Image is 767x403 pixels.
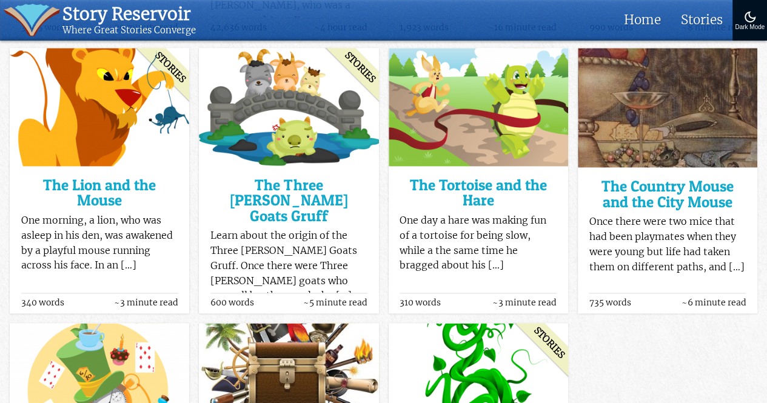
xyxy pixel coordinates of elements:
img: icon of book with waver spilling out. [4,4,60,36]
span: ~5 minute read [303,298,367,307]
span: ~3 minute read [114,298,178,307]
img: The Lion and the Mouse [10,48,189,166]
a: The Three [PERSON_NAME] Goats Gruff [210,178,367,224]
div: Where Great Stories Converge [62,25,196,36]
p: Learn about the origin of the Three [PERSON_NAME] Goats Gruff. Once there were Three [PERSON_NAME... [210,228,367,304]
div: Story Reservoir [62,4,196,25]
img: The Three Billy Goats Gruff [199,48,378,166]
img: The Tortoise and the Hare [389,48,568,166]
a: The Tortoise and the Hare [400,178,557,208]
img: Turn On Dark Mode [743,10,757,24]
p: One morning, a lion, who was asleep in his den, was awakened by a playful mouse running across hi... [21,213,178,273]
span: 310 words [400,298,441,307]
span: 735 words [589,298,631,307]
a: The Country Mouse and the City Mouse [589,179,746,210]
p: Once there were two mice that had been playmates when they were young but life had taken them on ... [589,215,746,275]
span: ~6 minute read [681,298,746,307]
img: The Country Mouse and the City Mouse [578,48,757,167]
div: Dark Mode [735,24,765,31]
p: One day a hare was making fun of a tortoise for being slow, while a the same time he bragged abou... [400,213,557,273]
span: 340 words [21,298,64,307]
a: The Lion and the Mouse [21,178,178,208]
span: ~3 minute read [492,298,557,307]
span: 600 words [210,298,254,307]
